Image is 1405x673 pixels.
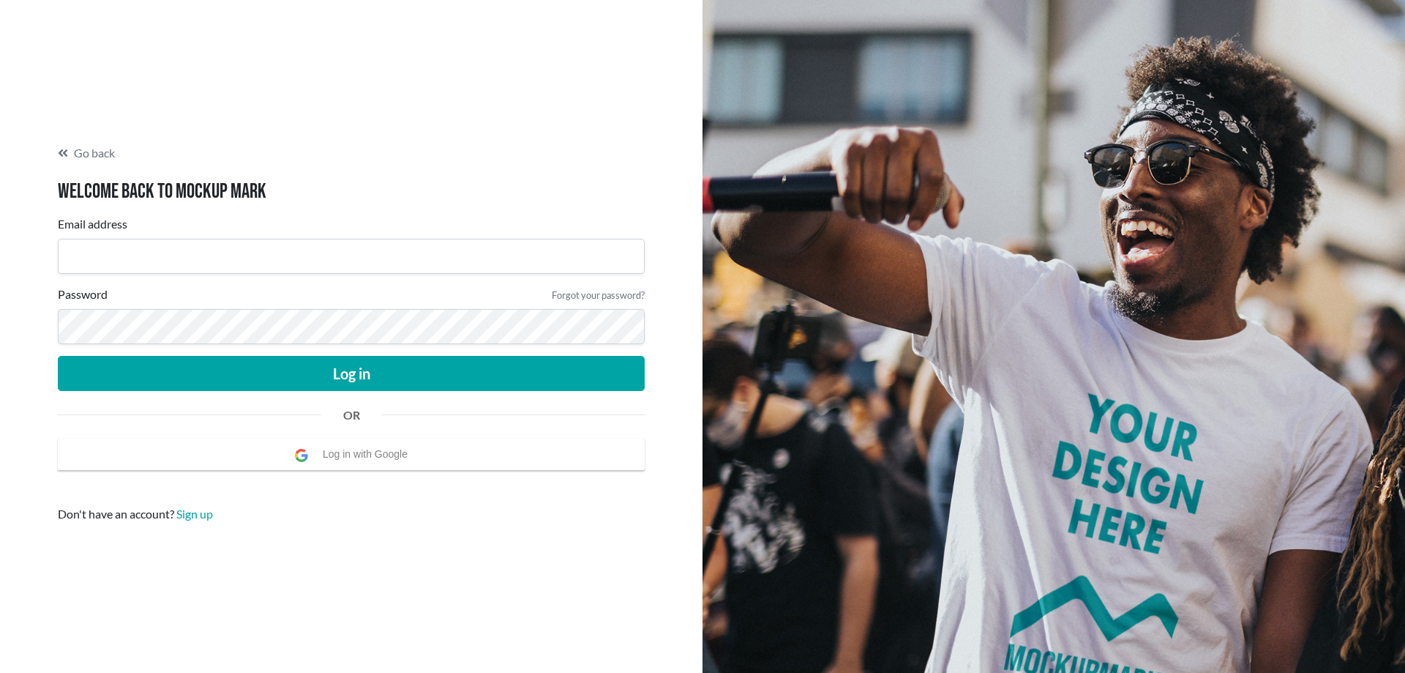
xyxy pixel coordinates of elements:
[58,144,645,162] a: Go back
[58,286,108,303] label: Password
[58,439,645,470] button: Log in with Google
[58,505,645,523] p: Don't have an account?
[552,289,645,301] a: Forgot your password?
[323,439,415,469] span: Log in with Google
[58,215,127,233] label: Email address
[58,356,645,391] button: Log in
[58,179,645,204] h3: Welcome back to Mockup Mark
[176,507,213,521] a: Sign up
[332,406,371,424] div: OR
